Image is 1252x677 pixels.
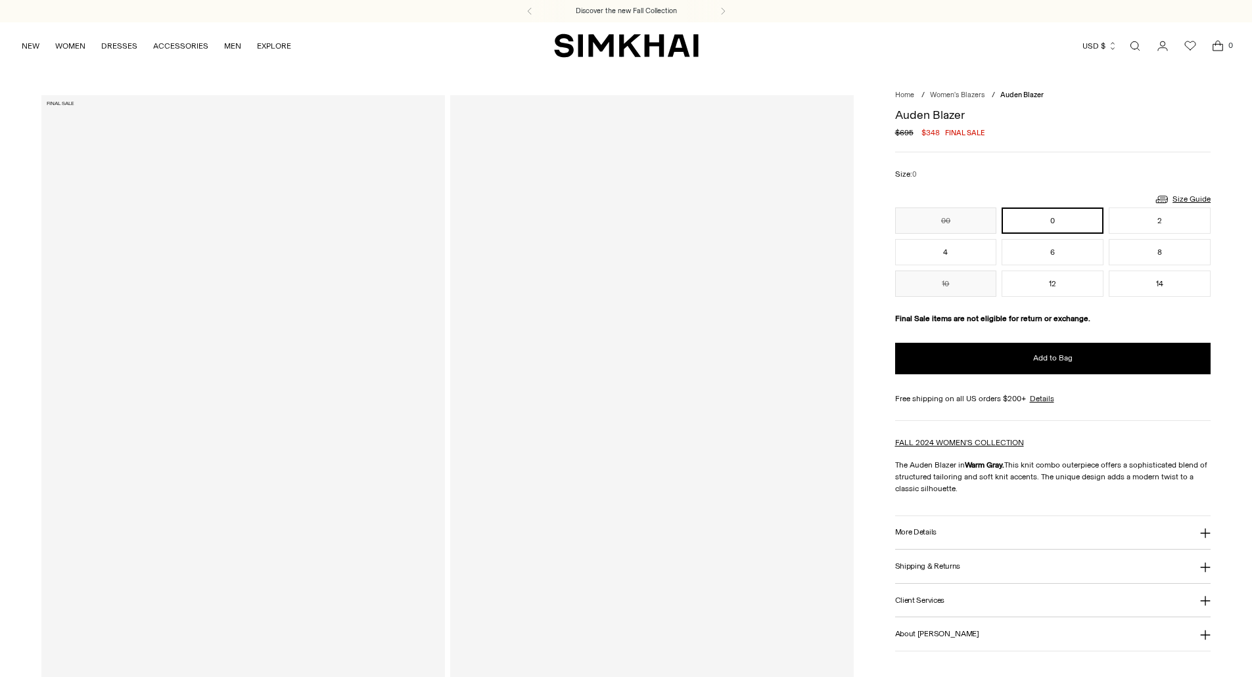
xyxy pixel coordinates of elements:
[895,91,914,99] a: Home
[895,562,961,571] h3: Shipping & Returns
[895,584,1211,617] button: Client Services
[1033,353,1073,364] span: Add to Bag
[921,127,940,139] span: $348
[895,630,979,638] h3: About [PERSON_NAME]
[1109,207,1211,234] button: 2
[895,109,1211,121] h1: Auden Blazer
[1030,393,1054,404] a: Details
[965,460,1004,470] strong: Warm Gray.
[895,438,1024,447] a: FALL 2024 WOMEN'S COLLECTION
[895,550,1211,583] button: Shipping & Returns
[992,90,995,101] div: /
[895,516,1211,550] button: More Details
[895,459,1211,494] p: The Auden Blazer in This knit combo outerpiece offers a sophisticated blend of structured tailori...
[1122,33,1148,59] a: Open search modal
[101,32,137,60] a: DRESSES
[1109,271,1211,297] button: 14
[1205,33,1231,59] a: Open cart modal
[1002,271,1103,297] button: 12
[554,33,699,58] a: SIMKHAI
[1002,239,1103,265] button: 6
[895,90,1211,101] nav: breadcrumbs
[895,528,937,536] h3: More Details
[1002,207,1103,234] button: 0
[895,207,997,234] button: 00
[576,6,677,16] a: Discover the new Fall Collection
[895,393,1211,404] div: Free shipping on all US orders $200+
[895,343,1211,374] button: Add to Bag
[1149,33,1176,59] a: Go to the account page
[895,127,914,139] s: $695
[22,32,39,60] a: NEW
[1082,32,1117,60] button: USD $
[895,168,917,181] label: Size:
[895,314,1090,323] strong: Final Sale items are not eligible for return or exchange.
[895,239,997,265] button: 4
[895,617,1211,651] button: About [PERSON_NAME]
[912,170,917,179] span: 0
[224,32,241,60] a: MEN
[895,596,945,605] h3: Client Services
[895,271,997,297] button: 10
[153,32,208,60] a: ACCESSORIES
[1109,239,1211,265] button: 8
[257,32,291,60] a: EXPLORE
[55,32,85,60] a: WOMEN
[1000,91,1044,99] span: Auden Blazer
[1177,33,1203,59] a: Wishlist
[1224,39,1236,51] span: 0
[1154,191,1211,207] a: Size Guide
[921,90,925,101] div: /
[930,91,985,99] a: Women's Blazers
